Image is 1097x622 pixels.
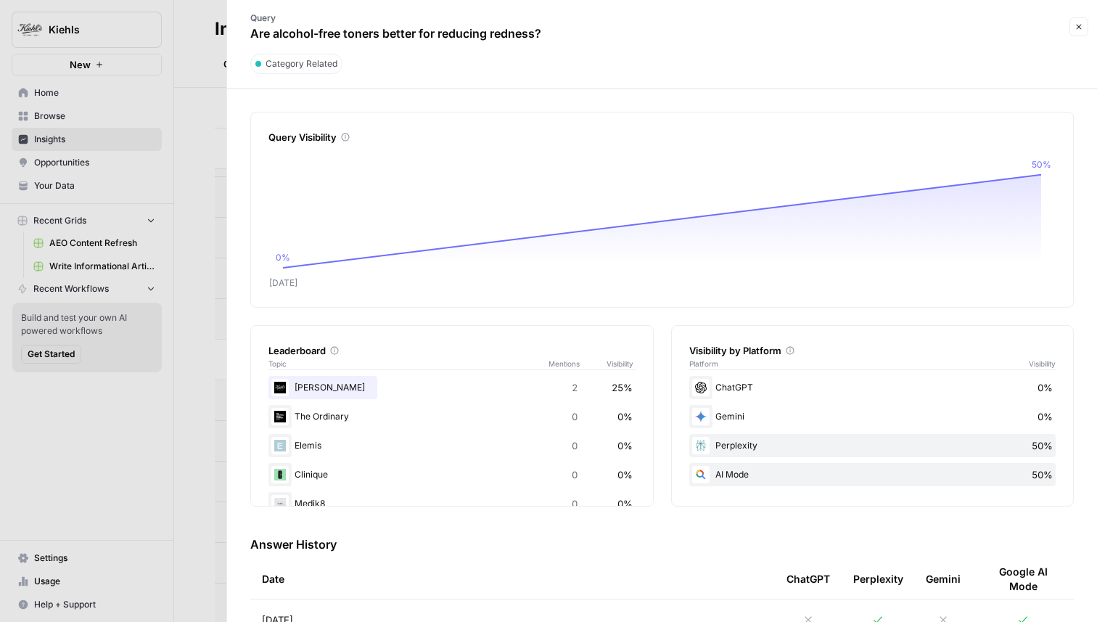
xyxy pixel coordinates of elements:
[617,467,633,482] span: 0%
[572,380,578,395] span: 2
[689,376,1056,399] div: ChatGPT
[266,57,337,70] span: Category Related
[572,438,578,453] span: 0
[250,25,541,42] p: Are alcohol-free toners better for reducing redness?
[617,438,633,453] span: 0%
[689,434,1056,457] div: Perplexity
[617,409,633,424] span: 0%
[271,408,289,425] img: 1t0k3rxub7xjuwm09mezwmq6ezdv
[1038,380,1053,395] span: 0%
[268,434,636,457] div: Elemis
[1032,159,1051,170] tspan: 50%
[689,405,1056,428] div: Gemini
[572,496,578,511] span: 0
[1029,358,1056,369] span: Visibility
[1032,438,1053,453] span: 50%
[250,536,1074,553] h3: Answer History
[607,358,636,369] span: Visibility
[853,559,903,599] div: Perplexity
[271,379,289,396] img: lbzhdkgn1ruc4m4z5mjfsqir60oh
[689,343,1056,358] div: Visibility by Platform
[271,437,289,454] img: yh7t5lmutnw7hngory6ohgo9d0em
[1038,409,1053,424] span: 0%
[268,405,636,428] div: The Ordinary
[268,463,636,486] div: Clinique
[612,380,633,395] span: 25%
[268,358,548,369] span: Topic
[271,495,289,512] img: 8hwi8zl0nptjmi9m5najyhe6d0od
[984,559,1062,599] div: Google AI Mode
[271,466,289,483] img: 0b58p10nk298im49qymyddyeu4sw
[269,277,297,288] tspan: [DATE]
[268,130,1056,144] div: Query Visibility
[689,358,718,369] span: Platform
[572,409,578,424] span: 0
[786,559,830,599] div: ChatGPT
[262,559,763,599] div: Date
[572,467,578,482] span: 0
[926,559,961,599] div: Gemini
[268,343,636,358] div: Leaderboard
[268,376,636,399] div: [PERSON_NAME]
[250,12,541,25] p: Query
[1032,467,1053,482] span: 50%
[276,252,290,263] tspan: 0%
[689,463,1056,486] div: AI Mode
[268,492,636,515] div: Medik8
[548,358,607,369] span: Mentions
[617,496,633,511] span: 0%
